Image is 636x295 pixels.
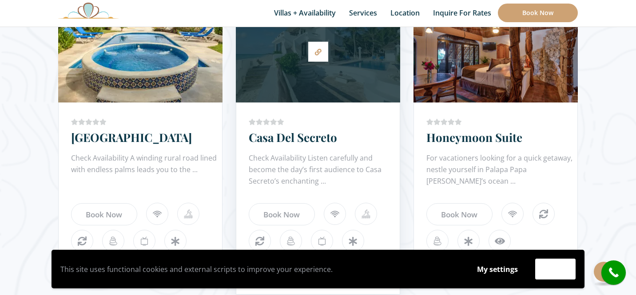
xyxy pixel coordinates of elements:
[71,203,137,225] a: Book Now
[426,152,577,188] div: For vacationers looking for a quick getaway, nestle yourself in Palapa Papa [PERSON_NAME]’s ocean...
[249,203,315,225] a: Book Now
[71,152,222,188] div: Check Availability A winding rural road lined with endless palms leads you to the ...
[469,259,526,279] button: My settings
[58,2,119,19] img: Awesome Logo
[604,263,624,283] i: call
[601,260,626,285] a: call
[498,4,578,22] a: Book Now
[426,130,522,145] a: Honeymoon Suite
[426,203,493,225] a: Book Now
[249,152,400,188] div: Check Availability Listen carefully and become the day’s first audience to Casa Secreto’s enchant...
[60,263,460,276] p: This site uses functional cookies and external scripts to improve your experience.
[71,130,192,145] a: [GEOGRAPHIC_DATA]
[249,130,337,145] a: Casa Del Secreto
[535,259,576,279] button: Accept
